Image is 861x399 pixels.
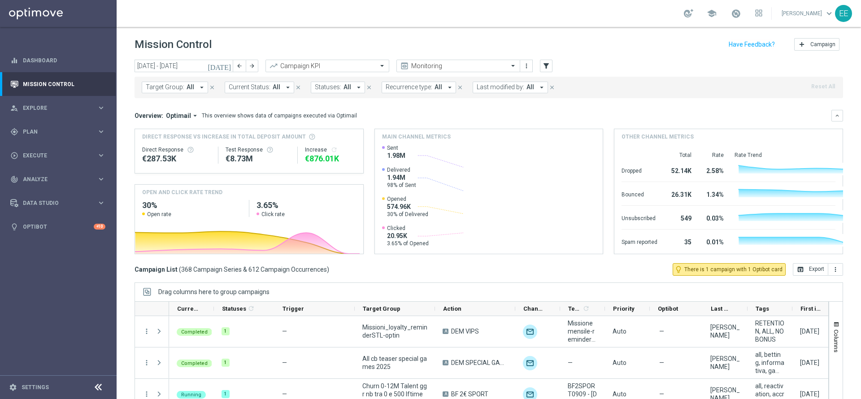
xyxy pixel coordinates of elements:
[386,83,432,91] span: Recurrence type:
[613,328,626,335] span: Auto
[246,60,258,72] button: arrow_forward
[181,329,208,335] span: Completed
[729,41,775,48] input: Have Feedback?
[457,84,463,91] i: close
[794,38,839,51] button: add Campaign
[824,9,834,18] span: keyboard_arrow_down
[832,266,839,273] i: more_vert
[10,128,106,135] button: gps_fixed Plan keyboard_arrow_right
[523,325,537,339] div: Optimail
[800,390,819,398] div: 08 Sep 2025, Monday
[143,327,151,335] button: more_vert
[387,182,416,189] span: 98% of Sent
[451,359,508,367] span: DEM SPECIAL GAME
[135,316,169,347] div: Press SPACE to select this row.
[97,199,105,207] i: keyboard_arrow_right
[707,9,717,18] span: school
[793,265,843,273] multiple-options-button: Export to CSV
[23,215,94,239] a: Optibot
[668,210,691,225] div: 549
[269,61,278,70] i: trending_up
[835,5,852,22] div: EE
[10,72,105,96] div: Mission Control
[344,83,351,91] span: All
[142,188,222,196] h4: OPEN AND CLICK RATE TREND
[711,305,732,312] span: Last Modified By
[10,175,97,183] div: Analyze
[226,146,290,153] div: Test Response
[135,265,329,273] h3: Campaign List
[23,153,97,158] span: Execute
[9,383,17,391] i: settings
[142,200,242,211] h2: 30%
[477,83,524,91] span: Last modified by:
[387,225,429,232] span: Clicked
[622,234,657,248] div: Spam reported
[143,390,151,398] button: more_vert
[473,82,548,93] button: Last modified by: All arrow_drop_down
[261,211,285,218] span: Click rate
[209,84,215,91] i: close
[456,82,464,92] button: close
[10,104,106,112] button: person_search Explore keyboard_arrow_right
[446,83,454,91] i: arrow_drop_down
[659,327,664,335] span: —
[10,128,18,136] i: gps_fixed
[10,223,18,231] i: lightbulb
[222,390,230,398] div: 1
[622,163,657,177] div: Dropped
[142,153,211,164] div: €287,525
[435,83,442,91] span: All
[387,232,429,240] span: 20.95K
[294,82,302,92] button: close
[800,327,819,335] div: 08 Sep 2025, Monday
[710,355,740,371] div: maurizio brosio
[800,305,822,312] span: First in Range
[387,152,405,160] span: 1.98M
[702,152,724,159] div: Rate
[355,83,363,91] i: arrow_drop_down
[668,234,691,248] div: 35
[226,153,290,164] div: €8,726,987
[23,72,105,96] a: Mission Control
[10,48,105,72] div: Dashboard
[10,104,97,112] div: Explore
[206,60,233,73] button: [DATE]
[10,199,106,207] button: Data Studio keyboard_arrow_right
[362,323,427,339] span: Missioni_loyalty_reminderSTL-optin
[10,57,106,64] div: equalizer Dashboard
[833,330,840,352] span: Columns
[23,177,97,182] span: Analyze
[613,390,626,398] span: Auto
[613,305,635,312] span: Priority
[387,195,428,203] span: Opened
[523,356,537,370] img: Email
[143,359,151,367] button: more_vert
[177,359,212,367] colored-tag: Completed
[177,390,206,399] colored-tag: Running
[142,146,211,153] div: Direct Response
[10,199,97,207] div: Data Studio
[387,203,428,211] span: 574.96K
[396,60,520,72] ng-select: Monitoring
[10,223,106,230] button: lightbulb Optibot +10
[10,81,106,88] button: Mission Control
[10,56,18,65] i: equalizer
[23,48,105,72] a: Dashboard
[362,355,427,371] span: All cb teaser special games 2025
[443,360,448,365] span: A
[365,82,373,92] button: close
[800,359,819,367] div: 09 Sep 2025, Tuesday
[233,60,246,72] button: arrow_back
[659,359,664,367] span: —
[548,82,556,92] button: close
[668,163,691,177] div: 52.14K
[538,83,546,91] i: arrow_drop_down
